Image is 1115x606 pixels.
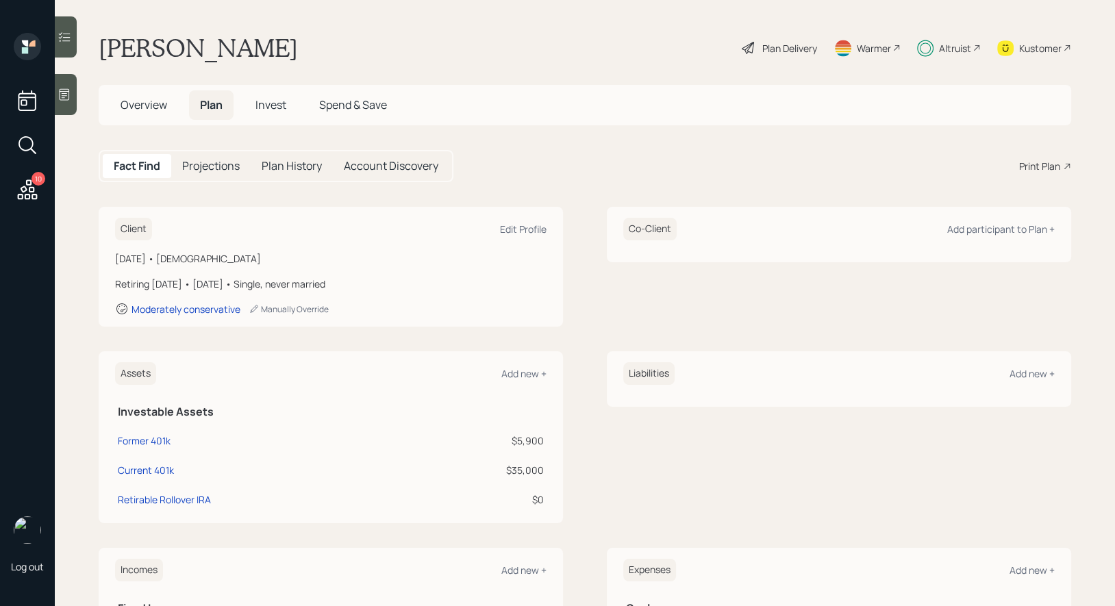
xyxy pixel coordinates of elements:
[623,218,677,240] h6: Co-Client
[114,160,160,173] h5: Fact Find
[121,97,167,112] span: Overview
[11,560,44,573] div: Log out
[762,41,817,55] div: Plan Delivery
[249,303,329,315] div: Manually Override
[118,405,544,418] h5: Investable Assets
[14,516,41,544] img: treva-nostdahl-headshot.png
[500,223,547,236] div: Edit Profile
[115,251,547,266] div: [DATE] • [DEMOGRAPHIC_DATA]
[418,492,544,507] div: $0
[418,463,544,477] div: $35,000
[857,41,891,55] div: Warmer
[947,223,1055,236] div: Add participant to Plan +
[1010,564,1055,577] div: Add new +
[118,492,211,507] div: Retirable Rollover IRA
[262,160,322,173] h5: Plan History
[200,97,223,112] span: Plan
[501,367,547,380] div: Add new +
[501,564,547,577] div: Add new +
[418,433,544,448] div: $5,900
[131,303,240,316] div: Moderately conservative
[118,433,171,448] div: Former 401k
[939,41,971,55] div: Altruist
[255,97,286,112] span: Invest
[623,362,675,385] h6: Liabilities
[115,277,547,291] div: Retiring [DATE] • [DATE] • Single, never married
[115,218,152,240] h6: Client
[319,97,387,112] span: Spend & Save
[115,559,163,581] h6: Incomes
[1019,159,1060,173] div: Print Plan
[1010,367,1055,380] div: Add new +
[182,160,240,173] h5: Projections
[118,463,174,477] div: Current 401k
[115,362,156,385] h6: Assets
[344,160,438,173] h5: Account Discovery
[1019,41,1062,55] div: Kustomer
[623,559,676,581] h6: Expenses
[32,172,45,186] div: 10
[99,33,298,63] h1: [PERSON_NAME]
